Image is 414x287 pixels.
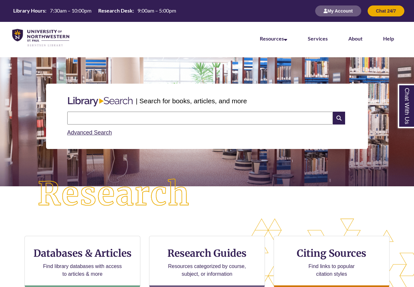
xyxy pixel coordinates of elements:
span: 9:00am – 5:00pm [137,7,176,14]
a: Resources [260,35,287,42]
p: Find links to popular citation styles [300,263,363,278]
th: Library Hours: [11,7,47,14]
button: Chat 24/7 [368,5,404,16]
p: Resources categorized by course, subject, or information [165,263,249,278]
p: Find library databases with access to articles & more [41,263,125,278]
a: Advanced Search [67,129,112,136]
a: Hours Today [11,7,179,15]
a: My Account [315,8,361,14]
button: My Account [315,5,361,16]
i: Search [333,112,345,125]
span: 7:30am – 10:00pm [50,7,91,14]
th: Research Desk: [96,7,135,14]
a: Chat 24/7 [368,8,404,14]
p: | Search for books, articles, and more [136,96,247,106]
h3: Databases & Articles [30,247,135,259]
table: Hours Today [11,7,179,14]
a: Services [308,35,328,42]
h3: Research Guides [155,247,259,259]
a: Help [383,35,394,42]
h3: Citing Sources [292,247,371,259]
img: Research [21,162,207,227]
img: UNWSP Library Logo [12,29,69,47]
a: About [348,35,362,42]
img: Libary Search [65,94,136,109]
